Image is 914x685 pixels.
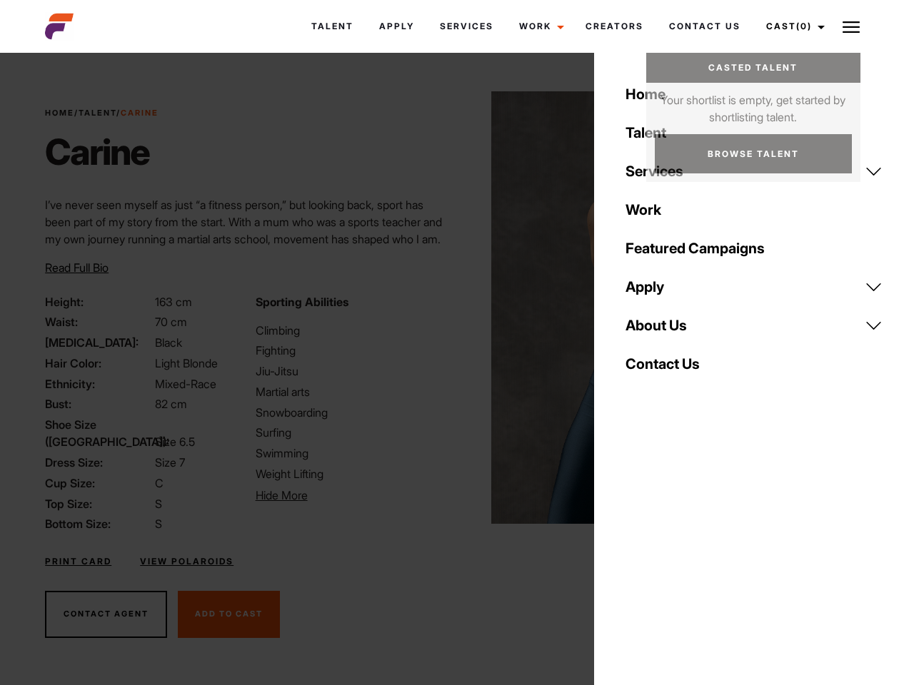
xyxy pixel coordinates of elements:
[45,454,152,471] span: Dress Size:
[178,591,280,638] button: Add To Cast
[45,196,448,316] p: I’ve never seen myself as just “a fitness person,” but looking back, sport has been part of my st...
[155,517,162,531] span: S
[617,345,891,383] a: Contact Us
[155,397,187,411] span: 82 cm
[646,53,860,83] a: Casted Talent
[617,152,891,191] a: Services
[256,383,448,400] li: Martial arts
[45,108,74,118] a: Home
[256,445,448,462] li: Swimming
[155,315,187,329] span: 70 cm
[617,113,891,152] a: Talent
[155,435,195,449] span: Size 6.5
[843,19,860,36] img: Burger icon
[195,609,263,619] span: Add To Cast
[617,268,891,306] a: Apply
[155,455,185,470] span: Size 7
[155,377,216,391] span: Mixed-Race
[45,375,152,392] span: Ethnicity:
[45,12,74,41] img: cropped-aefm-brand-fav-22-square.png
[256,404,448,421] li: Snowboarding
[45,355,152,372] span: Hair Color:
[646,83,860,126] p: Your shortlist is empty, get started by shortlisting talent.
[155,476,164,490] span: C
[45,334,152,351] span: [MEDICAL_DATA]:
[155,335,182,350] span: Black
[256,295,348,309] strong: Sporting Abilities
[45,515,152,532] span: Bottom Size:
[155,497,162,511] span: S
[45,313,152,330] span: Waist:
[573,7,656,46] a: Creators
[45,260,109,275] span: Read Full Bio
[506,7,573,46] a: Work
[140,555,233,568] a: View Polaroids
[617,191,891,229] a: Work
[753,7,833,46] a: Cast(0)
[256,465,448,482] li: Weight Lifting
[256,342,448,359] li: Fighting
[656,7,753,46] a: Contact Us
[617,306,891,345] a: About Us
[45,591,167,638] button: Contact Agent
[45,259,109,276] button: Read Full Bio
[45,131,159,173] h1: Carine
[256,424,448,441] li: Surfing
[45,395,152,412] span: Bust:
[256,322,448,339] li: Climbing
[617,75,891,113] a: Home
[45,475,152,492] span: Cup Size:
[45,416,152,450] span: Shoe Size ([GEOGRAPHIC_DATA]):
[45,107,159,119] span: / /
[256,486,263,487] li: Yoga
[79,108,116,118] a: Talent
[45,555,111,568] a: Print Card
[796,21,812,31] span: (0)
[155,295,192,309] span: 163 cm
[256,488,308,502] span: Hide More
[155,356,218,370] span: Light Blonde
[45,495,152,512] span: Top Size:
[617,229,891,268] a: Featured Campaigns
[256,362,448,380] li: Jiu-Jitsu
[45,293,152,310] span: Height:
[121,108,159,118] strong: Carine
[366,7,427,46] a: Apply
[298,7,366,46] a: Talent
[427,7,506,46] a: Services
[655,134,852,173] a: Browse Talent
